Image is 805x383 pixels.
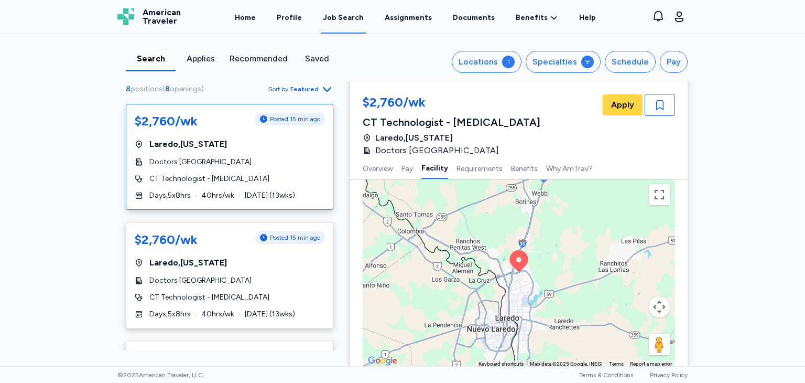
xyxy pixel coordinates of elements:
button: Specialties [526,51,601,73]
img: Google [365,354,400,368]
span: Doctors [GEOGRAPHIC_DATA] [375,144,499,157]
a: Benefits [516,13,558,23]
button: Toggle fullscreen view [649,184,670,205]
button: Keyboard shortcuts [478,360,524,368]
a: Open this area in Google Maps (opens a new window) [365,354,400,368]
span: Apply [611,99,634,111]
span: 8 [126,84,130,93]
div: $2,760/wk [135,231,198,248]
span: Doctors [GEOGRAPHIC_DATA] [149,275,252,286]
span: CT Technologist - [MEDICAL_DATA] [149,174,269,184]
div: $2,760/wk [363,94,540,113]
div: Job Search [323,13,364,23]
span: Days , 5 x 8 hrs [149,309,191,320]
a: Job Search [321,1,366,34]
button: Why AmTrav? [546,157,593,179]
span: Laredo , [US_STATE] [375,132,453,144]
span: Laredo , [US_STATE] [149,138,227,151]
button: Benefits [511,157,538,179]
div: ( ) [126,84,208,94]
span: 40 hrs/wk [201,190,234,201]
button: Pay [660,51,688,73]
button: Requirements [456,157,503,179]
span: Benefits [516,13,548,23]
span: Laredo , [US_STATE] [149,257,227,269]
span: 8 [165,84,170,93]
span: Posted 15 min ago [270,233,320,242]
div: Search [130,52,171,65]
div: Schedule [612,56,649,68]
span: American Traveler [143,8,181,25]
span: CT Technologist - [MEDICAL_DATA] [149,292,269,303]
div: CT Technologist - [MEDICAL_DATA] [363,115,540,130]
span: Map data ©2025 Google, INEGI [530,361,603,367]
div: Applies [180,52,221,65]
button: Sort byFeatured [268,83,333,95]
span: openings [170,84,201,93]
div: Pay [667,56,681,68]
button: Facility [421,157,448,179]
span: 40 hrs/wk [201,309,234,320]
button: Overview [363,157,393,179]
a: Terms (opens in new tab) [609,361,624,367]
div: 1 [502,56,515,68]
span: Sort by [268,85,288,93]
a: Report a map error [630,361,672,367]
div: Locations [459,56,498,68]
button: Drag Pegman onto the map to open Street View [649,334,670,355]
button: Pay [401,157,413,179]
span: Posted 15 min ago [270,115,320,123]
span: Doctors [GEOGRAPHIC_DATA] [149,157,252,167]
span: [DATE] ( 13 wks) [245,190,295,201]
button: Apply [603,94,643,115]
img: Logo [117,8,134,25]
span: © 2025 American Traveler, LLC [117,371,203,379]
span: positions [130,84,162,93]
a: Terms & Conditions [579,371,633,379]
a: Privacy Policy [650,371,688,379]
button: Map camera controls [649,296,670,317]
div: Saved [296,52,338,65]
span: [DATE] ( 13 wks) [245,309,295,320]
span: Days , 5 x 8 hrs [149,190,191,201]
span: Featured [290,85,319,93]
div: Specialties [532,56,577,68]
div: Recommended [230,52,288,65]
button: Locations1 [452,51,521,73]
div: $2,760/wk [135,113,198,130]
button: Schedule [605,51,656,73]
div: $2,281/wk [135,350,195,367]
